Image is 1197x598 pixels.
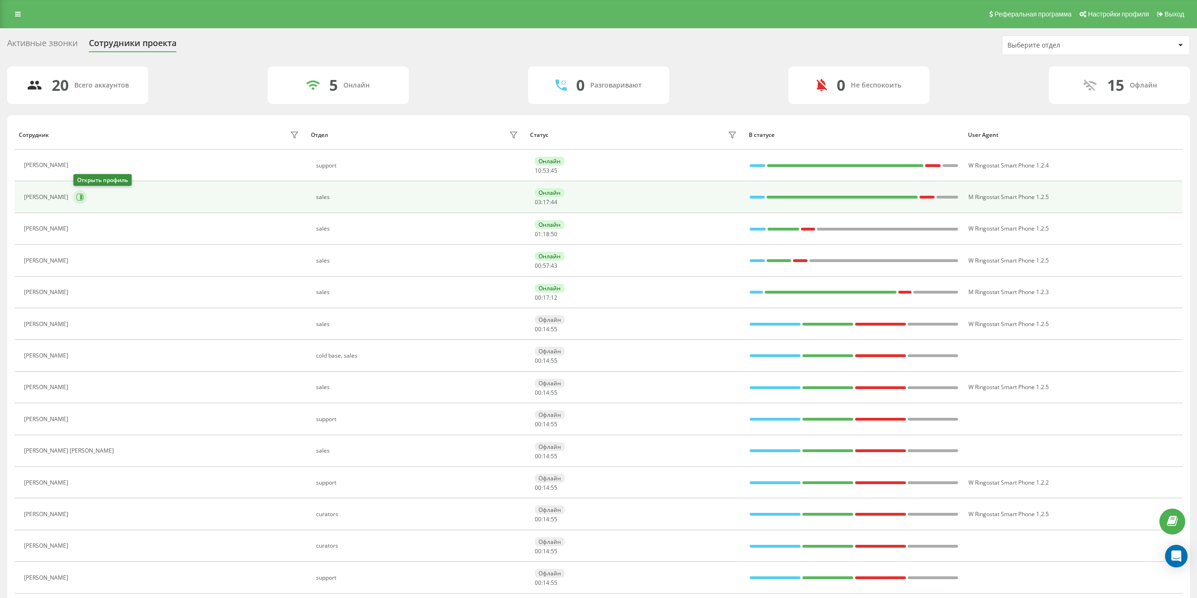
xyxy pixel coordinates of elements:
span: 14 [543,579,549,587]
span: M Ringostat Smart Phone 1.2.5 [968,193,1049,201]
div: support [316,574,521,581]
div: cold base, sales [316,352,521,359]
span: 01 [535,230,541,238]
div: [PERSON_NAME] [24,225,71,232]
div: Офлайн [535,442,565,451]
div: Офлайн [535,379,565,388]
div: [PERSON_NAME] [24,194,71,200]
span: 14 [543,547,549,555]
span: 53 [543,167,549,175]
div: Активные звонки [7,38,78,53]
span: W Ringostat Smart Phone 1.2.5 [968,224,1049,232]
div: : : [535,485,557,491]
span: 14 [543,357,549,365]
div: [PERSON_NAME] [24,384,71,391]
span: W Ringostat Smart Phone 1.2.5 [968,510,1049,518]
span: 55 [551,484,557,492]
div: support [316,162,521,169]
div: [PERSON_NAME] [24,574,71,581]
div: : : [535,358,557,364]
div: : : [535,263,557,269]
div: [PERSON_NAME] [PERSON_NAME] [24,447,116,454]
span: M Ringostat Smart Phone 1.2.3 [968,288,1049,296]
div: [PERSON_NAME] [24,257,71,264]
span: 57 [543,262,549,270]
div: sales [316,194,521,200]
div: Онлайн [535,188,564,197]
span: 17 [543,294,549,302]
div: 0 [837,76,845,94]
div: Онлайн [535,157,564,166]
span: Настройки профиля [1088,10,1149,18]
div: Сотрудники проекта [89,38,176,53]
span: 44 [551,198,557,206]
span: W Ringostat Smart Phone 1.2.2 [968,478,1049,486]
span: 43 [551,262,557,270]
div: Онлайн [535,284,564,293]
div: : : [535,167,557,174]
div: support [316,416,521,423]
div: [PERSON_NAME] [24,542,71,549]
div: Разговаривают [590,81,642,89]
div: 0 [576,76,585,94]
span: 14 [543,389,549,397]
div: [PERSON_NAME] [24,352,71,359]
div: : : [535,231,557,238]
span: 14 [543,452,549,460]
span: 55 [551,325,557,333]
span: 18 [543,230,549,238]
div: Всего аккаунтов [74,81,129,89]
div: sales [316,289,521,295]
div: [PERSON_NAME] [24,321,71,327]
div: Онлайн [535,220,564,229]
span: 55 [551,452,557,460]
div: [PERSON_NAME] [24,479,71,486]
div: sales [316,447,521,454]
span: Реферальная программа [994,10,1071,18]
span: 00 [535,294,541,302]
span: 55 [551,515,557,523]
span: W Ringostat Smart Phone 1.2.5 [968,256,1049,264]
div: curators [316,511,521,518]
span: 14 [543,515,549,523]
span: 14 [543,325,549,333]
div: : : [535,199,557,206]
div: 20 [52,76,69,94]
div: 15 [1107,76,1124,94]
div: Офлайн [535,410,565,419]
div: Офлайн [535,315,565,324]
span: 12 [551,294,557,302]
div: Не беспокоить [851,81,901,89]
div: [PERSON_NAME] [24,162,71,168]
span: W Ringostat Smart Phone 1.2.5 [968,383,1049,391]
div: sales [316,384,521,391]
span: 00 [535,357,541,365]
div: Отдел [311,132,328,138]
div: sales [316,321,521,327]
div: support [316,479,521,486]
div: Сотрудник [19,132,49,138]
span: 00 [535,579,541,587]
span: 14 [543,420,549,428]
div: sales [316,225,521,232]
span: 00 [535,262,541,270]
span: W Ringostat Smart Phone 1.2.5 [968,320,1049,328]
div: Офлайн [535,474,565,483]
div: : : [535,390,557,396]
span: 00 [535,452,541,460]
div: : : [535,295,557,301]
div: User Agent [968,132,1178,138]
span: 55 [551,389,557,397]
div: : : [535,548,557,555]
div: 5 [329,76,338,94]
span: 00 [535,389,541,397]
span: 55 [551,547,557,555]
div: Онлайн [535,252,564,261]
div: Офлайн [535,347,565,356]
span: 45 [551,167,557,175]
div: : : [535,453,557,460]
div: : : [535,421,557,428]
span: 03 [535,198,541,206]
div: Офлайн [1130,81,1157,89]
span: 00 [535,515,541,523]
